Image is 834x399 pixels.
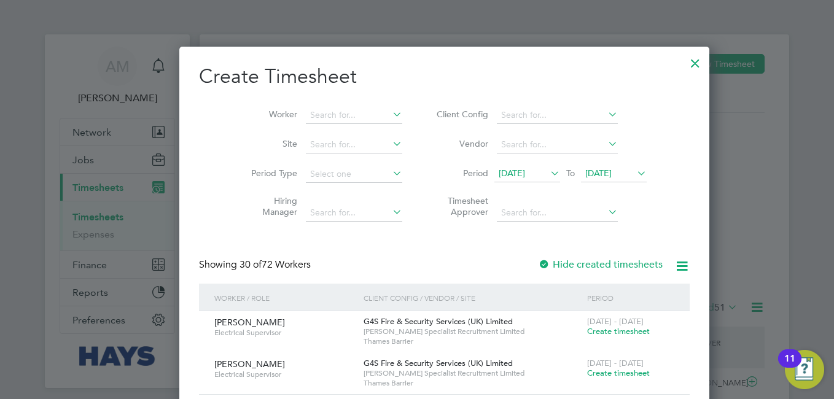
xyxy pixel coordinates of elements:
span: Create timesheet [587,326,650,336]
input: Search for... [306,136,402,153]
span: Thames Barrier [364,378,581,388]
span: G4S Fire & Security Services (UK) Limited [364,316,513,327]
input: Search for... [306,204,402,222]
input: Search for... [497,204,618,222]
label: Worker [242,109,297,120]
span: [DATE] - [DATE] [587,316,644,327]
div: 11 [784,358,795,374]
label: Period Type [242,168,297,179]
div: Client Config / Vendor / Site [360,284,584,312]
label: Client Config [433,109,488,120]
span: [PERSON_NAME] Specialist Recruitment Limited [364,368,581,378]
span: Electrical Supervisor [214,328,354,338]
span: [DATE] - [DATE] [587,358,644,368]
span: Electrical Supervisor [214,370,354,379]
button: Open Resource Center, 11 new notifications [785,350,824,389]
span: [PERSON_NAME] Specialist Recruitment Limited [364,327,581,336]
div: Period [584,284,677,312]
div: Showing [199,258,313,271]
label: Hide created timesheets [538,258,663,271]
label: Hiring Manager [242,195,297,217]
span: Thames Barrier [364,336,581,346]
label: Period [433,168,488,179]
span: G4S Fire & Security Services (UK) Limited [364,358,513,368]
label: Site [242,138,297,149]
h2: Create Timesheet [199,64,690,90]
span: 72 Workers [240,258,311,271]
span: [DATE] [585,168,612,179]
input: Select one [306,166,402,183]
span: To [563,165,579,181]
label: Vendor [433,138,488,149]
span: Create timesheet [587,368,650,378]
span: [PERSON_NAME] [214,317,285,328]
span: [PERSON_NAME] [214,358,285,370]
span: [DATE] [499,168,525,179]
div: Worker / Role [211,284,360,312]
span: 30 of [240,258,262,271]
input: Search for... [497,107,618,124]
input: Search for... [306,107,402,124]
label: Timesheet Approver [433,195,488,217]
input: Search for... [497,136,618,153]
